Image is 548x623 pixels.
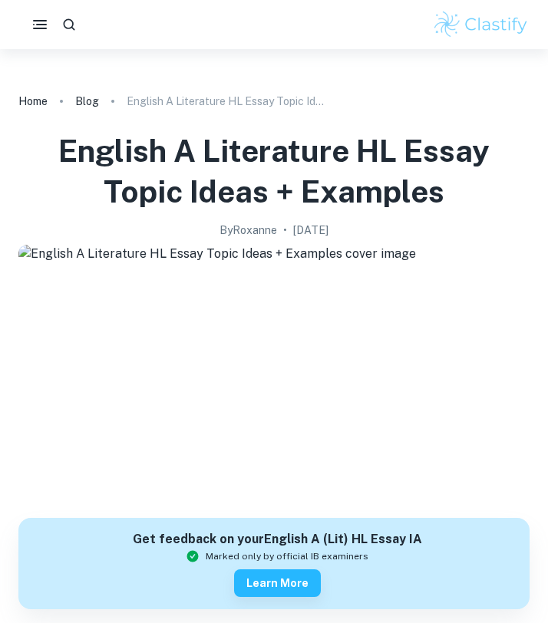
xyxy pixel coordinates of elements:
h1: English A Literature HL Essay Topic Ideas + Examples [18,130,530,213]
h6: Get feedback on your English A (Lit) HL Essay IA [133,530,422,549]
button: Learn more [234,569,321,597]
h2: [DATE] [293,222,328,239]
p: • [283,222,287,239]
a: Get feedback on yourEnglish A (Lit) HL Essay IAMarked only by official IB examinersLearn more [18,518,530,609]
a: Blog [75,91,99,112]
p: English A Literature HL Essay Topic Ideas + Examples [127,93,326,110]
img: Clastify logo [432,9,530,40]
h2: By Roxanne [220,222,277,239]
span: Marked only by official IB examiners [206,549,368,563]
img: English A Literature HL Essay Topic Ideas + Examples cover image [18,245,530,500]
a: Home [18,91,48,112]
